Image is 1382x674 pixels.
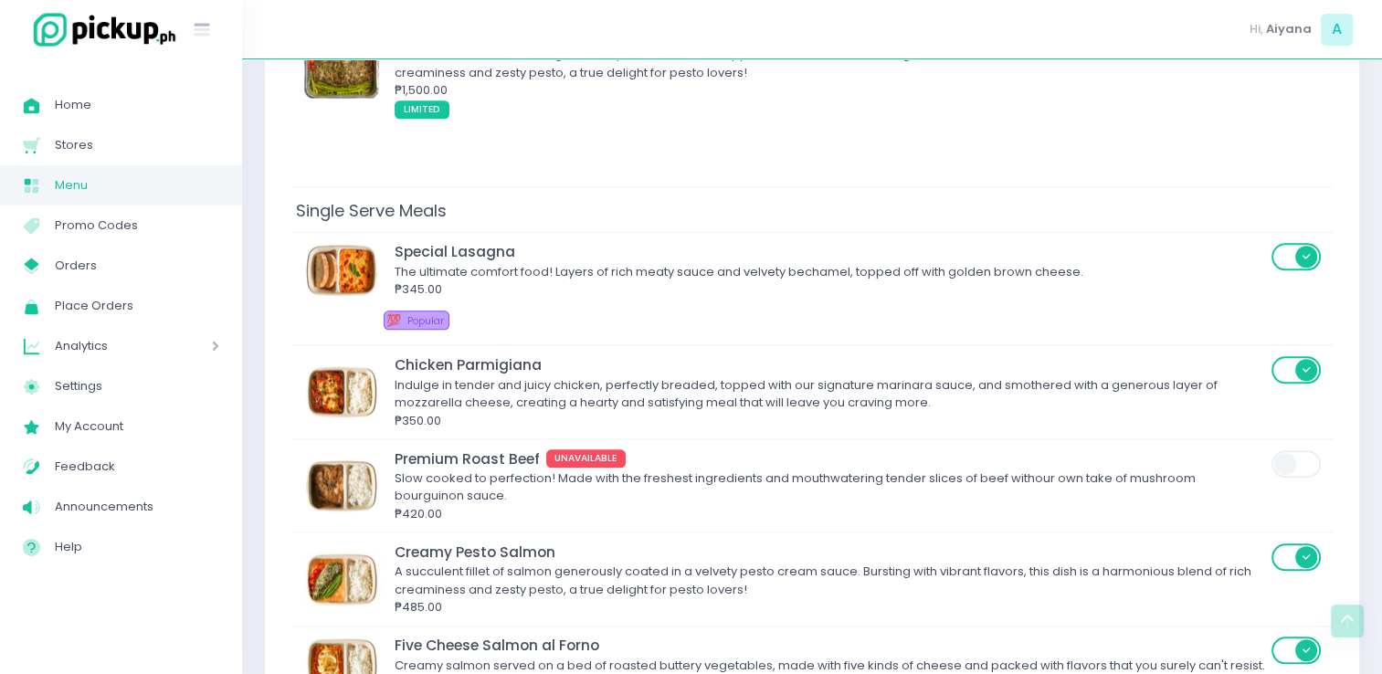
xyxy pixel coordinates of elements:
div: A succulent fillet of salmon generously coated in a velvety pesto cream sauce. Bursting with vibr... [395,563,1266,598]
span: Analytics [55,334,160,358]
span: LIMITED [395,100,449,119]
span: Feedback [55,455,219,479]
div: Chicken Parmigiana [395,354,1266,375]
img: logo [23,10,178,49]
div: ₱345.00 [395,280,1266,299]
span: Promo Codes [55,214,219,237]
span: Popular [407,314,444,328]
span: Home [55,93,219,117]
div: Premium Roast Beef [395,448,1266,469]
div: Slow cooked to perfection! Made with the freshest ingredients and mouthwatering tender slices of ... [395,469,1266,505]
img: Creamy Pesto Salmon [301,552,383,606]
span: Announcements [55,495,219,519]
span: Hi, [1250,20,1263,38]
span: Place Orders [55,294,219,318]
img: Chicken Parmigiana [301,364,383,419]
div: Creamy Pesto Salmon [395,542,1266,563]
span: A [1321,14,1353,46]
span: Help [55,535,219,559]
div: A succulent fillet of salmon generously coated in a velvety pesto cream sauce. Bursting with vibr... [395,46,1266,81]
td: Creamy Pesto SalmonCreamy Pesto SalmonA succulent fillet of salmon generously coated in a velvety... [291,532,1333,626]
img: Premium Roast Beef [301,458,383,513]
div: ₱350.00 [395,412,1266,430]
span: My Account [55,415,219,438]
td: Premium Roast BeefPremium Roast BeefUNAVAILABLESlow cooked to perfection! Made with the freshest ... [291,438,1333,532]
img: Creamy Pesto Salmon [301,44,383,99]
td: Chicken ParmigianaChicken ParmigianaIndulge in tender and juicy chicken, perfectly breaded, toppe... [291,345,1333,438]
div: The ultimate comfort food! Layers of rich meaty sauce and velvety bechamel, topped off with golde... [395,263,1266,281]
div: ₱420.00 [395,505,1266,523]
span: Menu [55,174,219,197]
div: Five Cheese Salmon al Forno [395,635,1266,656]
img: Special Lasagna [301,243,383,298]
span: Orders [55,254,219,278]
span: Single Serve Meals [291,195,451,226]
span: Aiyana [1266,20,1312,38]
div: ₱1,500.00 [395,81,1266,100]
td: Special LasagnaSpecial LasagnaThe ultimate comfort food! Layers of rich meaty sauce and velvety b... [291,232,1333,345]
div: Special Lasagna [395,241,1266,262]
div: ₱485.00 [395,598,1266,616]
div: Indulge in tender and juicy chicken, perfectly breaded, topped with our signature marinara sauce,... [395,376,1266,412]
span: UNAVAILABLE [546,449,627,468]
span: Settings [55,374,219,398]
td: Creamy Pesto SalmonCreamy Pesto SalmonA succulent fillet of salmon generously coated in a velvety... [291,16,1333,128]
span: 💯 [386,311,401,329]
span: Stores [55,133,219,157]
